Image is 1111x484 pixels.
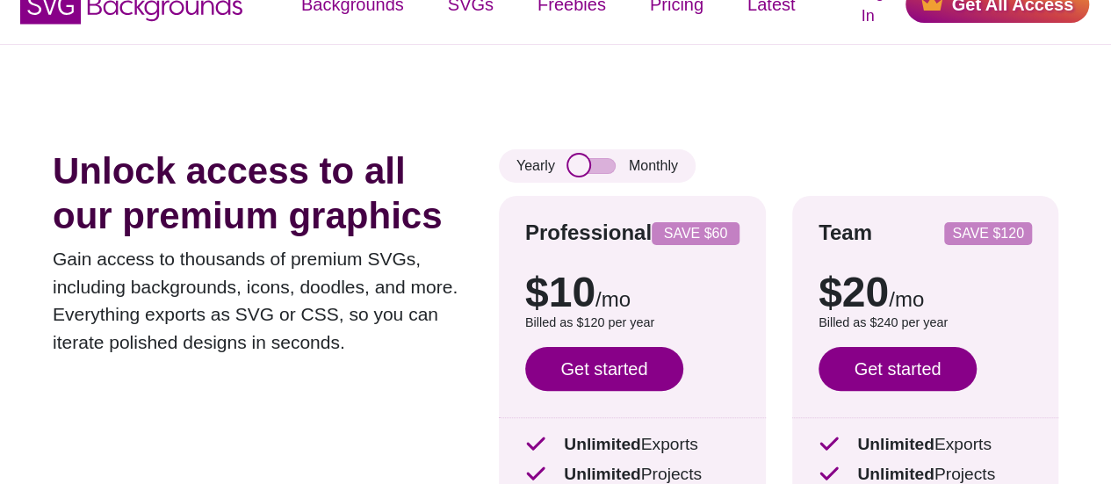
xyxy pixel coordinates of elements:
[819,314,1032,333] p: Billed as $240 per year
[525,347,683,391] a: Get started
[53,149,473,238] h1: Unlock access to all our premium graphics
[819,347,977,391] a: Get started
[819,220,872,244] strong: Team
[889,287,924,311] span: /mo
[564,435,640,453] strong: Unlimited
[525,220,652,244] strong: Professional
[857,465,934,483] strong: Unlimited
[53,245,473,356] p: Gain access to thousands of premium SVGs, including backgrounds, icons, doodles, and more. Everyt...
[857,435,934,453] strong: Unlimited
[525,432,739,458] p: Exports
[819,432,1032,458] p: Exports
[564,465,640,483] strong: Unlimited
[499,149,696,183] div: Yearly Monthly
[819,271,1032,314] p: $20
[659,227,732,241] p: SAVE $60
[525,314,739,333] p: Billed as $120 per year
[951,227,1025,241] p: SAVE $120
[525,271,739,314] p: $10
[595,287,631,311] span: /mo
